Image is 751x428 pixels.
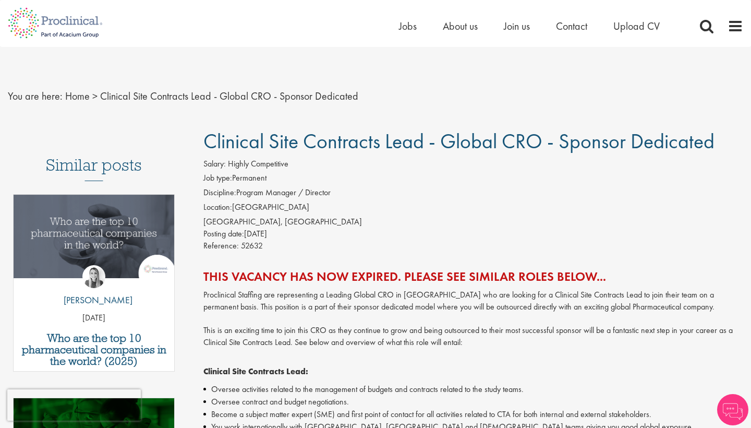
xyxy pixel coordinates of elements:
iframe: reCAPTCHA [7,389,141,421]
li: Become a subject matter expert (SME) and first point of contact for all activities related to CTA... [203,408,743,421]
label: Job type: [203,172,232,184]
a: Jobs [399,19,417,33]
li: Program Manager / Director [203,187,743,201]
a: Upload CV [613,19,660,33]
a: Who are the top 10 pharmaceutical companies in the world? (2025) [19,332,169,367]
img: Chatbot [717,394,748,425]
div: [GEOGRAPHIC_DATA], [GEOGRAPHIC_DATA] [203,216,743,228]
p: [DATE] [14,312,174,324]
span: You are here: [8,89,63,103]
li: Oversee activities related to the management of budgets and contracts related to the study teams. [203,383,743,396]
img: Top 10 pharmaceutical companies in the world 2025 [14,195,174,278]
a: breadcrumb link [65,89,90,103]
label: Discipline: [203,187,236,199]
label: Salary: [203,158,226,170]
span: Clinical Site Contracts Lead - Global CRO - Sponsor Dedicated [203,128,714,154]
span: Highly Competitive [228,158,288,169]
p: [PERSON_NAME] [56,293,132,307]
a: About us [443,19,478,33]
a: Join us [504,19,530,33]
li: Permanent [203,172,743,187]
p: Proclinical Staffing are representing a Leading Global CRO in [GEOGRAPHIC_DATA] who are looking f... [203,289,743,361]
span: 52632 [241,240,263,251]
a: Link to a post [14,195,174,287]
span: > [92,89,98,103]
span: Clinical Site Contracts Lead - Global CRO - Sponsor Dedicated [100,89,358,103]
h2: This vacancy has now expired. Please see similar roles below... [203,270,743,283]
span: Posting date: [203,228,244,239]
img: Hannah Burke [82,265,105,288]
a: Hannah Burke [PERSON_NAME] [56,265,132,312]
a: Contact [556,19,587,33]
label: Location: [203,201,232,213]
strong: Clinical Site Contracts Lead: [203,366,308,377]
h3: Similar posts [46,156,142,181]
li: [GEOGRAPHIC_DATA] [203,201,743,216]
div: [DATE] [203,228,743,240]
li: Oversee contract and budget negotiations. [203,396,743,408]
label: Reference: [203,240,239,252]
